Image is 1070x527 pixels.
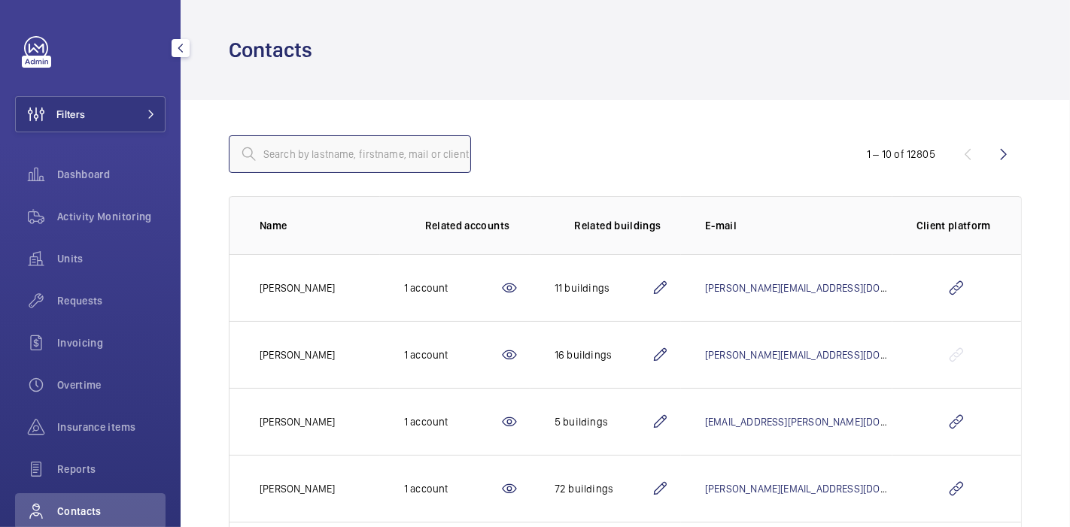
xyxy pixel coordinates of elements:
[425,218,510,233] p: Related accounts
[15,96,166,132] button: Filters
[57,419,166,435] span: Insurance items
[57,462,166,477] span: Reports
[57,377,166,392] span: Overtime
[260,347,335,362] p: [PERSON_NAME]
[575,218,661,233] p: Related buildings
[867,147,935,162] div: 1 – 10 of 12805
[260,280,335,295] p: [PERSON_NAME]
[57,251,166,266] span: Units
[229,135,471,173] input: Search by lastname, firstname, mail or client
[705,349,938,361] a: [PERSON_NAME][EMAIL_ADDRESS][DOMAIN_NAME]
[229,36,321,64] h1: Contacts
[260,481,335,496] p: [PERSON_NAME]
[260,218,380,233] p: Name
[57,293,166,308] span: Requests
[916,218,991,233] p: Client platform
[555,347,651,362] div: 16 buildings
[57,209,166,224] span: Activity Monitoring
[555,481,651,496] div: 72 buildings
[705,483,938,495] a: [PERSON_NAME][EMAIL_ADDRESS][DOMAIN_NAME]
[404,347,500,362] div: 1 account
[555,414,651,429] div: 5 buildings
[404,280,500,295] div: 1 account
[57,504,166,519] span: Contacts
[404,481,500,496] div: 1 account
[705,218,892,233] p: E-mail
[404,414,500,429] div: 1 account
[705,416,938,428] a: [EMAIL_ADDRESS][PERSON_NAME][DOMAIN_NAME]
[57,167,166,182] span: Dashboard
[56,107,85,122] span: Filters
[705,282,938,294] a: [PERSON_NAME][EMAIL_ADDRESS][DOMAIN_NAME]
[57,335,166,350] span: Invoicing
[260,414,335,429] p: [PERSON_NAME]
[555,280,651,295] div: 11 buildings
